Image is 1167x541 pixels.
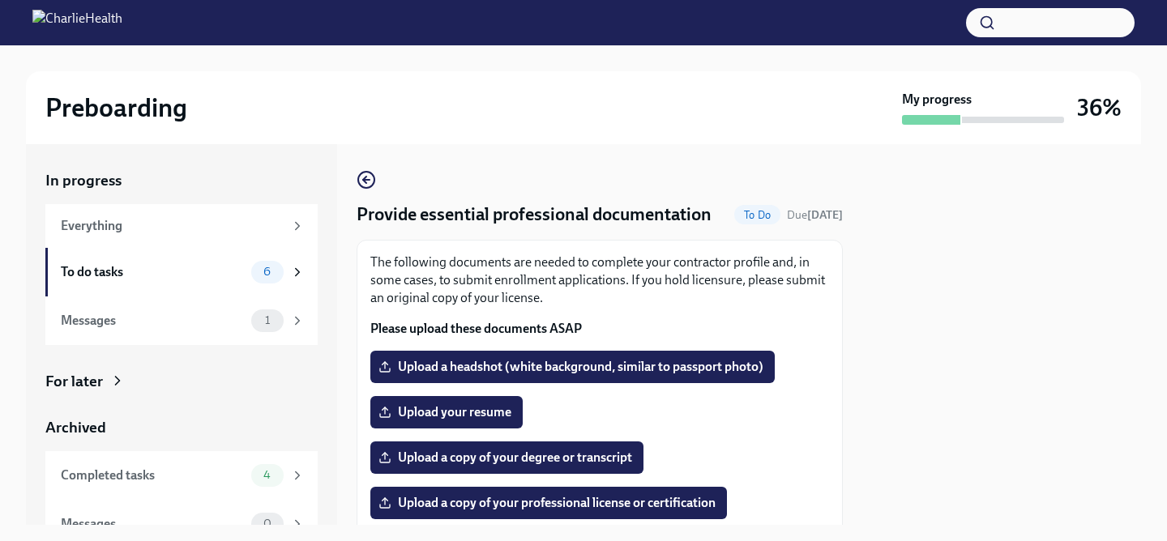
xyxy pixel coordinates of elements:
[370,441,643,474] label: Upload a copy of your degree or transcript
[45,371,318,392] a: For later
[61,515,245,533] div: Messages
[902,91,972,109] strong: My progress
[734,209,780,221] span: To Do
[382,495,716,511] span: Upload a copy of your professional license or certification
[382,404,511,420] span: Upload your resume
[370,253,829,307] p: The following documents are needed to complete your contractor profile and, in some cases, to sub...
[787,207,843,223] span: September 28th, 2025 08:00
[370,487,727,519] label: Upload a copy of your professional license or certification
[370,396,523,428] label: Upload your resume
[61,263,245,281] div: To do tasks
[45,92,187,124] h2: Preboarding
[254,266,280,278] span: 6
[45,451,318,500] a: Completed tasks4
[45,417,318,438] a: Archived
[61,466,245,484] div: Completed tasks
[255,314,280,326] span: 1
[382,449,632,466] span: Upload a copy of your degree or transcript
[45,248,318,296] a: To do tasks6
[61,217,284,235] div: Everything
[382,359,763,375] span: Upload a headshot (white background, similar to passport photo)
[357,202,712,227] h4: Provide essential professional documentation
[45,371,103,392] div: For later
[45,170,318,191] a: In progress
[787,208,843,222] span: Due
[370,351,775,383] label: Upload a headshot (white background, similar to passport photo)
[32,10,122,36] img: CharlieHealth
[370,321,582,336] strong: Please upload these documents ASAP
[254,469,280,481] span: 4
[254,518,281,530] span: 0
[807,208,843,222] strong: [DATE]
[1077,93,1122,122] h3: 36%
[45,204,318,248] a: Everything
[45,296,318,345] a: Messages1
[61,312,245,330] div: Messages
